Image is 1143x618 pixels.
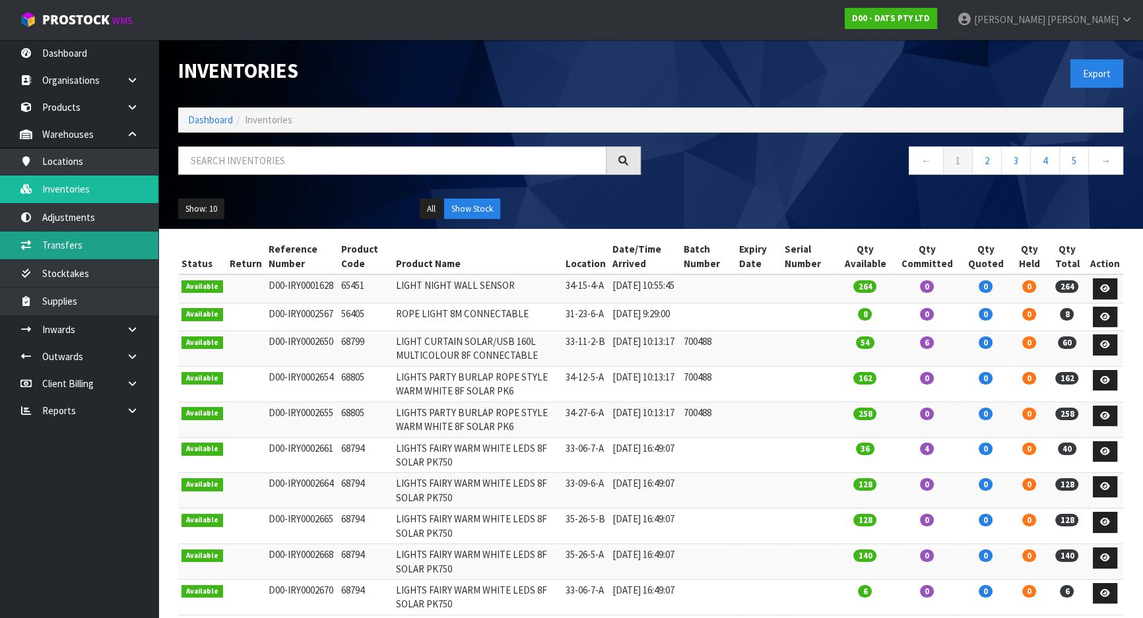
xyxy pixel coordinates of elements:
[245,113,292,126] span: Inventories
[920,372,934,385] span: 0
[265,366,338,402] td: D00-IRY0002654
[181,407,223,420] span: Available
[188,113,233,126] a: Dashboard
[1022,280,1036,293] span: 0
[680,331,736,367] td: 700488
[920,308,934,321] span: 0
[858,585,872,598] span: 6
[1022,372,1036,385] span: 0
[609,303,680,331] td: [DATE] 9:29:00
[181,549,223,563] span: Available
[265,402,338,437] td: D00-IRY0002655
[178,59,641,82] h1: Inventories
[609,437,680,473] td: [DATE] 16:49:07
[920,336,934,349] span: 6
[1022,478,1036,491] span: 0
[393,509,562,544] td: LIGHTS FAIRY WARM WHITE LEDS 8F SOLAR PK750
[979,549,993,562] span: 0
[265,509,338,544] td: D00-IRY0002665
[909,146,944,175] a: ←
[337,303,392,331] td: 56405
[420,199,443,220] button: All
[226,239,265,274] th: Return
[1011,239,1047,274] th: Qty Held
[1022,514,1036,526] span: 0
[562,366,609,402] td: 34-12-5-A
[1022,308,1036,321] span: 0
[181,585,223,598] span: Available
[736,239,781,274] th: Expiry Date
[853,549,876,562] span: 140
[265,303,338,331] td: D00-IRY0002567
[337,509,392,544] td: 68794
[609,509,680,544] td: [DATE] 16:49:07
[837,239,894,274] th: Qty Available
[562,239,609,274] th: Location
[337,544,392,580] td: 68794
[1060,585,1074,598] span: 6
[393,274,562,303] td: LIGHT NIGHT WALL SENSOR
[609,402,680,437] td: [DATE] 10:13:17
[178,239,226,274] th: Status
[972,146,1002,175] a: 2
[853,408,876,420] span: 258
[1022,408,1036,420] span: 0
[1058,336,1076,349] span: 60
[265,239,338,274] th: Reference Number
[1058,443,1076,455] span: 40
[1022,549,1036,562] span: 0
[680,366,736,402] td: 700488
[562,473,609,509] td: 33-09-6-A
[265,331,338,367] td: D00-IRY0002650
[979,514,993,526] span: 0
[943,146,973,175] a: 1
[1047,239,1087,274] th: Qty Total
[894,239,960,274] th: Qty Committed
[609,579,680,615] td: [DATE] 16:49:07
[444,199,500,220] button: Show Stock
[920,478,934,491] span: 0
[856,336,874,349] span: 54
[1022,443,1036,455] span: 0
[1055,280,1078,293] span: 264
[845,8,937,29] a: D00 - DATS PTY LTD
[979,478,993,491] span: 0
[393,544,562,580] td: LIGHTS FAIRY WARM WHITE LEDS 8F SOLAR PK750
[393,437,562,473] td: LIGHTS FAIRY WARM WHITE LEDS 8F SOLAR PK750
[337,331,392,367] td: 68799
[680,239,736,274] th: Batch Number
[979,308,993,321] span: 0
[979,372,993,385] span: 0
[853,280,876,293] span: 264
[181,308,223,321] span: Available
[562,579,609,615] td: 33-06-7-A
[1055,408,1078,420] span: 258
[562,402,609,437] td: 34-27-6-A
[1088,146,1123,175] a: →
[853,514,876,526] span: 128
[393,239,562,274] th: Product Name
[1070,59,1123,88] button: Export
[337,579,392,615] td: 68794
[609,366,680,402] td: [DATE] 10:13:17
[661,146,1123,179] nav: Page navigation
[920,514,934,526] span: 0
[680,402,736,437] td: 700488
[853,478,876,491] span: 128
[960,239,1011,274] th: Qty Quoted
[393,303,562,331] td: ROPE LIGHT 8M CONNECTABLE
[265,274,338,303] td: D00-IRY0001628
[609,239,680,274] th: Date/Time Arrived
[562,331,609,367] td: 33-11-2-B
[562,437,609,473] td: 33-06-7-A
[781,239,837,274] th: Serial Number
[852,13,930,24] strong: D00 - DATS PTY LTD
[265,437,338,473] td: D00-IRY0002661
[393,579,562,615] td: LIGHTS FAIRY WARM WHITE LEDS 8F SOLAR PK750
[1001,146,1031,175] a: 3
[1022,336,1036,349] span: 0
[337,274,392,303] td: 65451
[393,331,562,367] td: LIGHT CURTAIN SOLAR/USB 160L MULTICOLOUR 8F CONNECTABLE
[1047,13,1119,26] span: [PERSON_NAME]
[1022,585,1036,598] span: 0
